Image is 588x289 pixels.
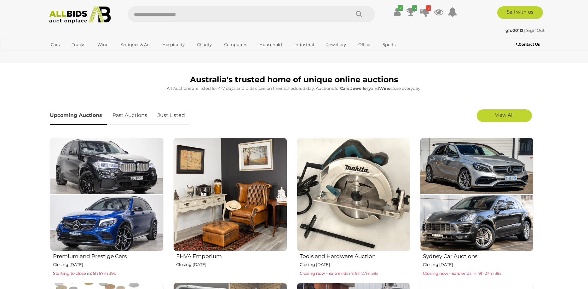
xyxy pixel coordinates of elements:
i: ✔ [398,5,403,11]
a: Sell with us [497,6,543,19]
span: Closing now - Sale ends in: 9h 27m 39s [423,271,501,276]
h2: Sydney Car Auctions [423,252,533,259]
a: Computers [220,39,251,50]
a: Contact Us [516,41,541,48]
b: Contact Us [516,42,540,47]
p: Closing [DATE] [53,261,164,268]
a: Charity [193,39,216,50]
a: View All [477,109,532,122]
span: Starting to close in: 5h 57m 39s [53,271,116,276]
strong: Jewellery [350,86,371,91]
a: Wine [93,39,112,50]
h2: EHVA Emporium [176,252,287,259]
a: Household [255,39,286,50]
span: Closing now - Sale ends in: 9h 27m 39s [300,271,378,276]
strong: Cars [340,86,349,91]
p: All Auctions are listed for 4-7 days and bids close on their scheduled day. Auctions for , and cl... [50,85,538,92]
a: Industrial [290,39,318,50]
img: Premium and Prestige Cars [50,138,164,251]
img: Allbids.com.au [46,6,114,24]
a: Trucks [68,39,89,50]
span: | [524,28,525,33]
img: EHVA Emporium [173,138,287,251]
a: Antiques & Art [117,39,154,50]
a: gfc001 [505,28,524,33]
a: ✔ [392,6,402,18]
i: 6 [412,5,417,11]
span: View All [495,112,514,118]
p: Closing [DATE] [423,261,533,268]
a: Hospitality [158,39,189,50]
a: 6 [406,6,416,18]
h1: Australia's trusted home of unique online auctions [50,75,538,84]
i: 2 [426,5,431,11]
a: Office [354,39,374,50]
a: [GEOGRAPHIC_DATA] [47,50,100,60]
a: Sign Out [526,28,545,33]
a: Just Listed [153,106,190,125]
a: Premium and Prestige Cars Closing [DATE] Starting to close in: 5h 57m 39s [50,137,164,278]
img: Sydney Car Auctions [420,138,533,251]
a: Sydney Car Auctions Closing [DATE] Closing now - Sale ends in: 9h 27m 39s [420,137,533,278]
a: Upcoming Auctions [50,106,107,125]
h2: Premium and Prestige Cars [53,252,164,259]
a: EHVA Emporium Closing [DATE] [173,137,287,278]
a: Cars [47,39,64,50]
a: Jewellery [322,39,350,50]
p: Closing [DATE] [300,261,410,268]
img: Tools and Hardware Auction [297,138,410,251]
a: Past Auctions [108,106,152,125]
strong: Wine [379,86,390,91]
button: Search [343,6,375,22]
p: Closing [DATE] [176,261,287,268]
a: Tools and Hardware Auction Closing [DATE] Closing now - Sale ends in: 9h 27m 39s [297,137,410,278]
a: 2 [420,6,429,18]
strong: gfc001 [505,28,523,33]
h2: Tools and Hardware Auction [300,252,410,259]
a: Sports [378,39,400,50]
